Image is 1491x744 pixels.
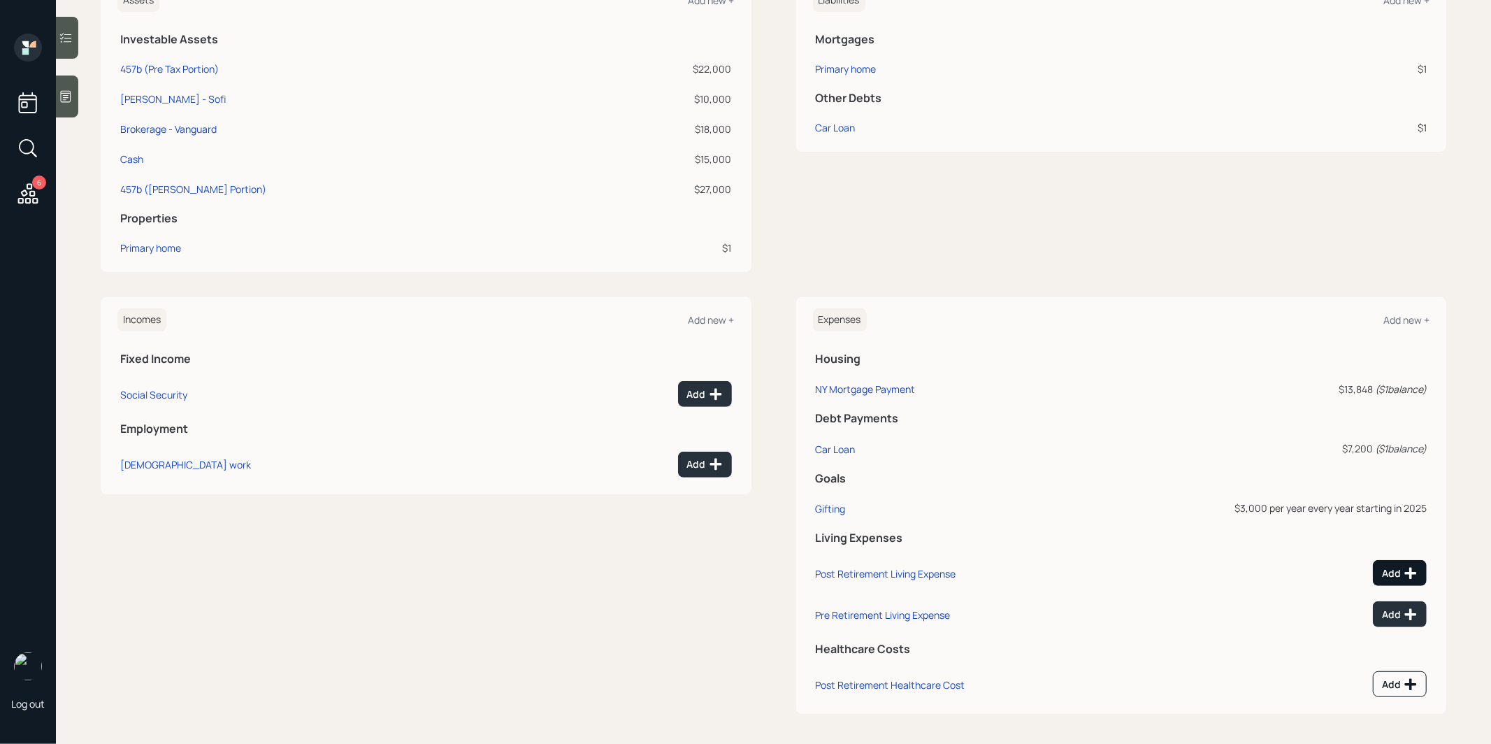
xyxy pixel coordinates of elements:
[816,502,846,515] div: Gifting
[678,381,732,407] button: Add
[598,62,732,76] div: $22,000
[117,308,166,331] h6: Incomes
[1320,120,1427,135] div: $1
[1375,442,1427,455] i: ( $1 balance)
[678,452,732,478] button: Add
[687,457,723,471] div: Add
[813,308,867,331] h6: Expenses
[120,33,732,46] h5: Investable Assets
[816,531,1427,545] h5: Living Expenses
[1320,62,1427,76] div: $1
[1382,678,1418,692] div: Add
[816,567,956,580] div: Post Retirement Living Expense
[11,697,45,710] div: Log out
[1086,441,1427,456] div: $7,200
[120,422,732,436] h5: Employment
[816,62,877,76] div: Primary home
[598,122,732,136] div: $18,000
[120,458,251,471] div: [DEMOGRAPHIC_DATA] work
[1383,313,1429,327] div: Add new +
[1382,566,1418,580] div: Add
[120,388,187,401] div: Social Security
[120,352,732,366] h5: Fixed Income
[32,176,46,189] div: 6
[1373,601,1427,627] button: Add
[687,387,723,401] div: Add
[120,62,219,76] div: 457b (Pre Tax Portion)
[14,652,42,680] img: treva-nostdahl-headshot.png
[120,212,732,225] h5: Properties
[816,472,1427,485] h5: Goals
[598,182,732,196] div: $27,000
[816,382,916,396] div: NY Mortgage Payment
[120,152,143,166] div: Cash
[816,352,1427,366] h5: Housing
[1382,608,1418,622] div: Add
[1373,671,1427,697] button: Add
[816,412,1427,425] h5: Debt Payments
[120,182,266,196] div: 457b ([PERSON_NAME] Portion)
[816,643,1427,656] h5: Healthcare Costs
[816,443,856,456] div: Car Loan
[598,241,732,255] div: $1
[816,92,1427,105] h5: Other Debts
[598,92,732,106] div: $10,000
[1086,382,1427,396] div: $13,848
[120,241,181,255] div: Primary home
[120,92,226,106] div: [PERSON_NAME] - Sofi
[816,678,965,692] div: Post Retirement Healthcare Cost
[816,608,951,622] div: Pre Retirement Living Expense
[598,152,732,166] div: $15,000
[816,33,1427,46] h5: Mortgages
[1086,501,1427,515] div: $3,000 per year every year starting in 2025
[120,122,217,136] div: Brokerage - Vanguard
[816,120,856,135] div: Car Loan
[689,313,735,327] div: Add new +
[1373,560,1427,586] button: Add
[1375,382,1427,396] i: ( $1 balance)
